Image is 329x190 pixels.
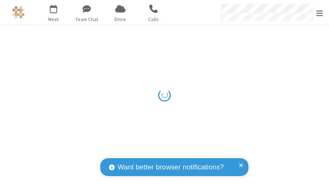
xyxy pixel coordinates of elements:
span: Meet [38,16,69,23]
span: Calls [138,16,169,23]
img: Astra [12,6,25,19]
span: Team Chat [72,16,102,23]
span: Want better browser notifications? [118,162,224,173]
span: Drive [105,16,136,23]
iframe: Chat [308,169,323,184]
